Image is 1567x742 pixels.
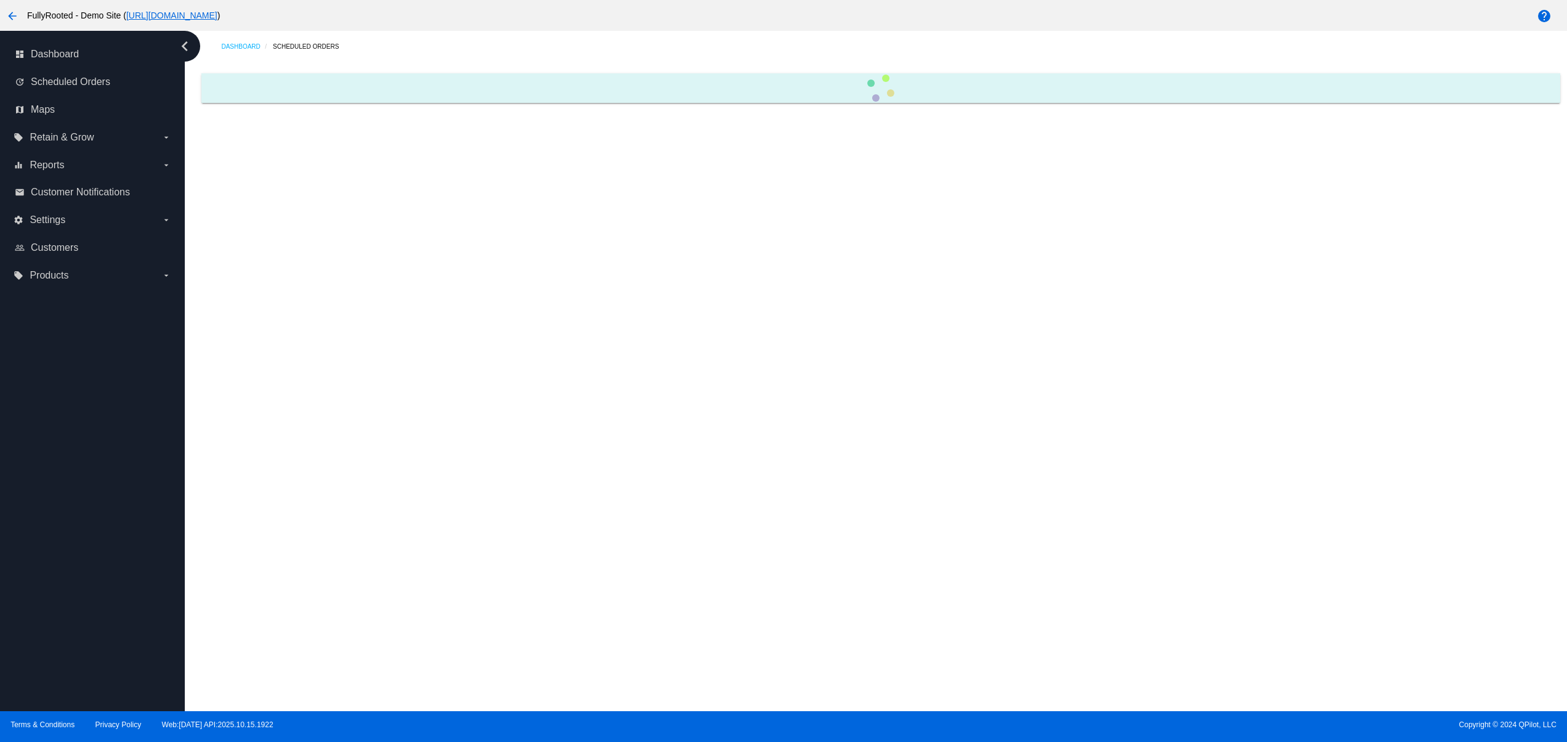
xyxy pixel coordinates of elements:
span: Settings [30,214,65,226]
a: Terms & Conditions [10,720,75,729]
i: arrow_drop_down [161,215,171,225]
i: arrow_drop_down [161,271,171,280]
a: email Customer Notifications [15,182,171,202]
a: [URL][DOMAIN_NAME] [126,10,217,20]
span: Maps [31,104,55,115]
a: Scheduled Orders [273,37,350,56]
mat-icon: arrow_back [5,9,20,23]
i: local_offer [14,132,23,142]
i: people_outline [15,243,25,253]
span: Retain & Grow [30,132,94,143]
span: Scheduled Orders [31,76,110,88]
i: arrow_drop_down [161,160,171,170]
i: local_offer [14,271,23,280]
a: Dashboard [221,37,273,56]
mat-icon: help [1537,9,1552,23]
i: settings [14,215,23,225]
span: Dashboard [31,49,79,60]
a: map Maps [15,100,171,120]
span: Customer Notifications [31,187,130,198]
i: map [15,105,25,115]
i: chevron_left [175,36,195,56]
i: email [15,187,25,197]
span: Reports [30,160,64,171]
a: Privacy Policy [95,720,142,729]
i: dashboard [15,49,25,59]
span: Products [30,270,68,281]
i: arrow_drop_down [161,132,171,142]
a: people_outline Customers [15,238,171,258]
span: Customers [31,242,78,253]
a: update Scheduled Orders [15,72,171,92]
span: FullyRooted - Demo Site ( ) [27,10,221,20]
i: equalizer [14,160,23,170]
a: dashboard Dashboard [15,44,171,64]
i: update [15,77,25,87]
span: Copyright © 2024 QPilot, LLC [794,720,1557,729]
a: Web:[DATE] API:2025.10.15.1922 [162,720,273,729]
